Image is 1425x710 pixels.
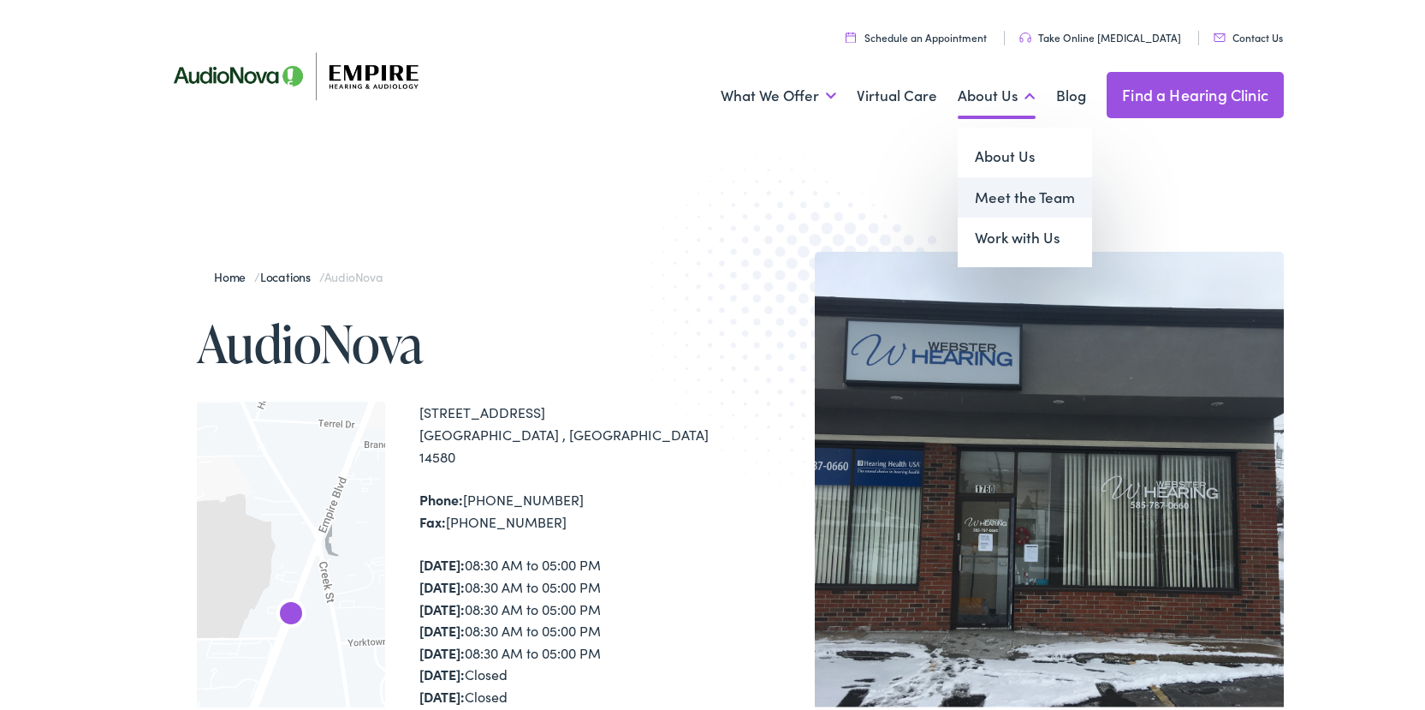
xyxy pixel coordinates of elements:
[846,28,856,39] img: utility icon
[846,27,987,41] a: Schedule an Appointment
[419,552,465,570] strong: [DATE]:
[1107,69,1284,115] a: Find a Hearing Clinic
[1214,27,1283,41] a: Contact Us
[419,640,465,659] strong: [DATE]:
[419,398,719,464] div: [STREET_ADDRESS] [GEOGRAPHIC_DATA] , [GEOGRAPHIC_DATA] 14580
[1214,30,1226,39] img: utility icon
[958,174,1092,215] a: Meet the Team
[270,592,312,633] div: AudioNova
[419,683,465,702] strong: [DATE]:
[214,265,383,282] span: / /
[958,61,1036,124] a: About Us
[419,596,465,615] strong: [DATE]:
[958,214,1092,255] a: Work with Us
[857,61,937,124] a: Virtual Care
[260,265,319,282] a: Locations
[1019,27,1181,41] a: Take Online [MEDICAL_DATA]
[324,265,383,282] span: AudioNova
[419,509,446,528] strong: Fax:
[419,486,463,505] strong: Phone:
[1056,61,1086,124] a: Blog
[419,618,465,636] strong: [DATE]:
[721,61,836,124] a: What We Offer
[1019,29,1031,39] img: utility icon
[419,551,719,704] div: 08:30 AM to 05:00 PM 08:30 AM to 05:00 PM 08:30 AM to 05:00 PM 08:30 AM to 05:00 PM 08:30 AM to 0...
[419,574,465,593] strong: [DATE]:
[419,486,719,529] div: [PHONE_NUMBER] [PHONE_NUMBER]
[419,661,465,680] strong: [DATE]:
[214,265,254,282] a: Home
[958,133,1092,174] a: About Us
[197,312,719,368] h1: AudioNova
